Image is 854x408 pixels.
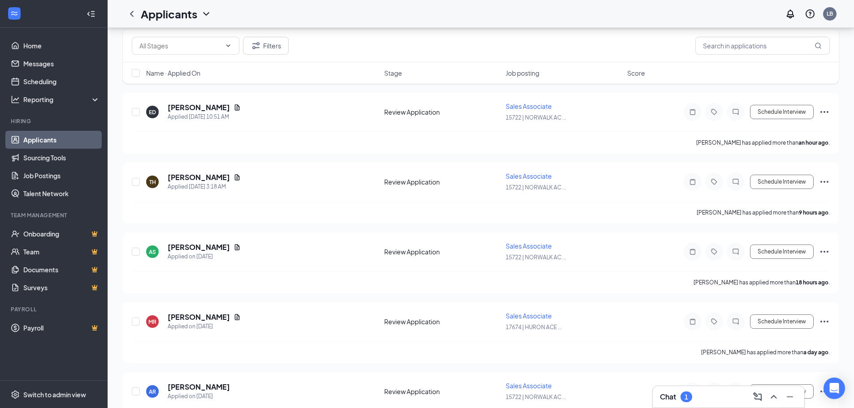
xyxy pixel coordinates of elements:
[819,176,830,187] svg: Ellipses
[11,390,20,399] svg: Settings
[799,209,828,216] b: 9 hours ago
[506,382,552,390] span: Sales Associate
[168,112,241,121] div: Applied [DATE] 10:51 AM
[141,6,197,21] h1: Applicants
[384,177,500,186] div: Review Application
[168,103,230,112] h5: [PERSON_NAME]
[798,139,828,146] b: an hour ago
[168,242,230,252] h5: [PERSON_NAME]
[168,312,230,322] h5: [PERSON_NAME]
[23,131,100,149] a: Applicants
[819,246,830,257] svg: Ellipses
[685,393,688,401] div: 1
[243,37,289,55] button: Filter Filters
[146,69,200,77] span: Name · Applied On
[687,178,698,185] svg: Note
[750,314,814,329] button: Schedule Interview
[384,69,402,77] span: Stage
[750,390,765,404] button: ComposeMessage
[752,391,763,402] svg: ComposeMessage
[506,184,566,191] span: 15722 | NORWALK AC ...
[696,139,830,146] p: [PERSON_NAME] has applied more than .
[149,388,156,395] div: AR
[785,9,796,19] svg: Notifications
[23,167,100,185] a: Job Postings
[768,391,779,402] svg: ChevronUp
[750,245,814,259] button: Schedule Interview
[687,248,698,255] svg: Note
[23,243,100,261] a: TeamCrown
[694,279,830,286] p: [PERSON_NAME] has applied more than .
[750,105,814,119] button: Schedule Interview
[506,312,552,320] span: Sales Associate
[384,387,500,396] div: Review Application
[709,248,720,255] svg: Tag
[149,248,156,256] div: AS
[824,378,845,399] div: Open Intercom Messenger
[23,95,100,104] div: Reporting
[627,69,645,77] span: Score
[767,390,781,404] button: ChevronUp
[23,261,100,279] a: DocumentsCrown
[819,316,830,327] svg: Ellipses
[506,254,566,261] span: 15722 | NORWALK AC ...
[201,9,212,19] svg: ChevronDown
[506,69,539,77] span: Job posting
[23,149,100,167] a: Sourcing Tools
[709,178,720,185] svg: Tag
[785,391,795,402] svg: Minimize
[384,317,500,326] div: Review Application
[805,9,815,19] svg: QuestionInfo
[384,247,500,256] div: Review Application
[695,37,830,55] input: Search in applications
[730,178,741,185] svg: ChatInactive
[506,114,566,121] span: 15722 | NORWALK AC ...
[225,42,232,49] svg: ChevronDown
[709,318,720,325] svg: Tag
[506,242,552,250] span: Sales Associate
[730,108,741,116] svg: ChatInactive
[506,324,562,331] span: 17674 | HURON ACE ...
[251,40,261,51] svg: Filter
[87,9,95,18] svg: Collapse
[506,394,566,400] span: 15722 | NORWALK AC ...
[815,42,822,49] svg: MagnifyingGlass
[697,209,830,216] p: [PERSON_NAME] has applied more than .
[660,392,676,402] h3: Chat
[819,107,830,117] svg: Ellipses
[234,244,241,251] svg: Document
[750,175,814,189] button: Schedule Interview
[730,318,741,325] svg: ChatInactive
[803,349,828,356] b: a day ago
[796,279,828,286] b: 18 hours ago
[23,390,86,399] div: Switch to admin view
[23,37,100,55] a: Home
[126,9,137,19] svg: ChevronLeft
[23,73,100,90] a: Scheduling
[139,41,221,51] input: All Stages
[234,104,241,111] svg: Document
[687,318,698,325] svg: Note
[10,9,19,18] svg: WorkstreamLogo
[168,172,230,182] h5: [PERSON_NAME]
[783,390,797,404] button: Minimize
[384,107,500,116] div: Review Application
[168,382,230,392] h5: [PERSON_NAME]
[701,348,830,356] p: [PERSON_NAME] has applied more than .
[819,386,830,397] svg: Ellipses
[730,248,741,255] svg: ChatInactive
[23,319,100,337] a: PayrollCrown
[23,185,100,202] a: Talent Network
[687,108,698,116] svg: Note
[234,174,241,181] svg: Document
[11,117,98,125] div: Hiring
[709,108,720,116] svg: Tag
[168,322,241,331] div: Applied on [DATE]
[506,102,552,110] span: Sales Associate
[750,384,814,399] button: Schedule Interview
[506,172,552,180] span: Sales Associate
[148,318,156,326] div: MR
[168,182,241,191] div: Applied [DATE] 3:18 AM
[168,392,230,401] div: Applied on [DATE]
